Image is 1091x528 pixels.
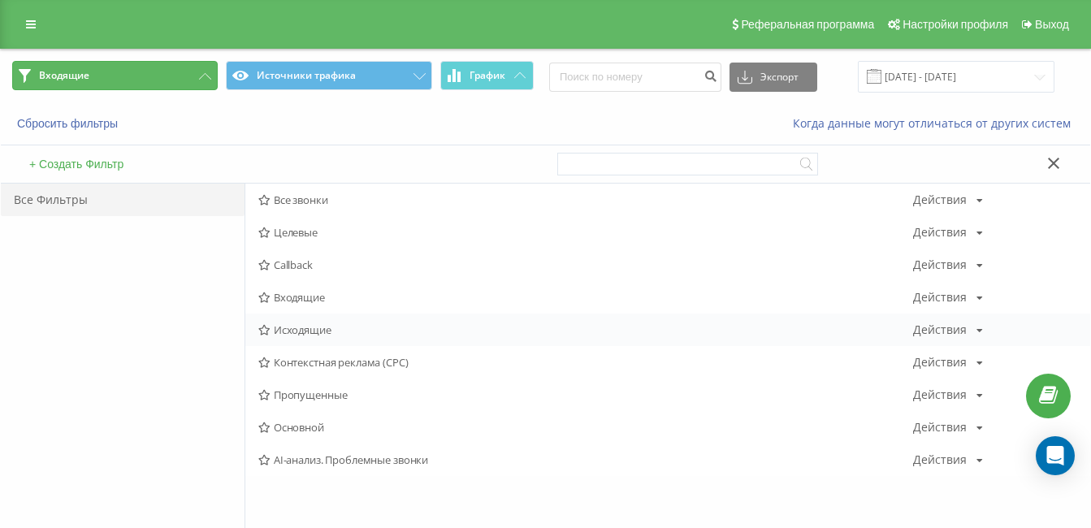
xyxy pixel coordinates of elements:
[470,70,505,81] span: График
[741,18,874,31] span: Реферальная программа
[12,61,218,90] button: Входящие
[913,422,967,433] div: Действия
[258,357,913,368] span: Контекстная реклама (CPC)
[913,454,967,465] div: Действия
[913,292,967,303] div: Действия
[12,116,126,131] button: Сбросить фильтры
[1,184,245,216] div: Все Фильтры
[729,63,817,92] button: Экспорт
[549,63,721,92] input: Поиск по номеру
[1042,156,1066,173] button: Закрыть
[258,194,913,206] span: Все звонки
[440,61,534,90] button: График
[258,227,913,238] span: Целевые
[258,324,913,335] span: Исходящие
[258,389,913,400] span: Пропущенные
[258,454,913,465] span: AI-анализ. Проблемные звонки
[258,292,913,303] span: Входящие
[258,422,913,433] span: Основной
[913,194,967,206] div: Действия
[1035,18,1069,31] span: Выход
[913,324,967,335] div: Действия
[1036,436,1075,475] div: Open Intercom Messenger
[39,69,89,82] span: Входящие
[258,259,913,270] span: Callback
[913,259,967,270] div: Действия
[913,357,967,368] div: Действия
[793,115,1079,131] a: Когда данные могут отличаться от других систем
[903,18,1008,31] span: Настройки профиля
[913,389,967,400] div: Действия
[913,227,967,238] div: Действия
[226,61,431,90] button: Источники трафика
[24,157,128,171] button: + Создать Фильтр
